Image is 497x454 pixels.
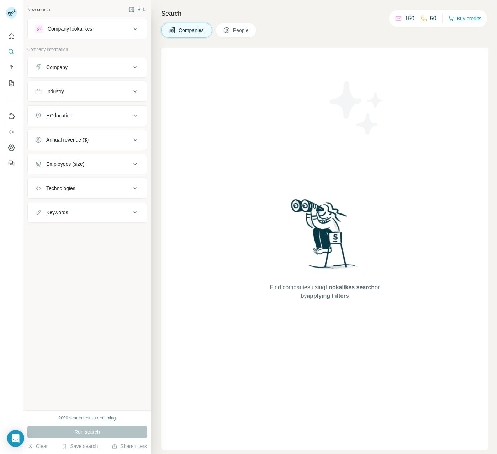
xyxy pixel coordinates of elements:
button: Hide [124,4,151,15]
span: Find companies using or by [268,283,382,300]
button: Save search [62,443,98,450]
span: Companies [179,27,205,34]
div: 2000 search results remaining [59,415,116,421]
div: Annual revenue ($) [46,136,89,143]
button: Company [28,59,147,76]
button: Quick start [6,30,17,43]
div: Employees (size) [46,160,84,168]
img: Surfe Illustration - Woman searching with binoculars [288,197,362,276]
button: Employees (size) [28,155,147,173]
button: Use Surfe on LinkedIn [6,110,17,123]
p: 50 [430,14,437,23]
span: Lookalikes search [325,284,375,290]
button: Search [6,46,17,58]
div: Company lookalikes [48,25,92,32]
button: My lists [6,77,17,90]
button: Enrich CSV [6,61,17,74]
button: Industry [28,83,147,100]
div: New search [27,6,50,13]
button: Keywords [28,204,147,221]
button: Feedback [6,157,17,170]
p: 150 [405,14,414,23]
span: applying Filters [307,293,349,299]
button: Company lookalikes [28,20,147,37]
img: Surfe Illustration - Stars [325,76,389,140]
button: Clear [27,443,48,450]
div: Company [46,64,68,71]
button: Use Surfe API [6,126,17,138]
div: Technologies [46,185,75,192]
span: People [233,27,249,34]
button: Buy credits [448,14,481,23]
div: Industry [46,88,64,95]
button: Dashboard [6,141,17,154]
h4: Search [161,9,488,19]
p: Company information [27,46,147,53]
div: HQ location [46,112,72,119]
button: Technologies [28,180,147,197]
button: Annual revenue ($) [28,131,147,148]
div: Open Intercom Messenger [7,430,24,447]
div: Keywords [46,209,68,216]
button: HQ location [28,107,147,124]
button: Share filters [112,443,147,450]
